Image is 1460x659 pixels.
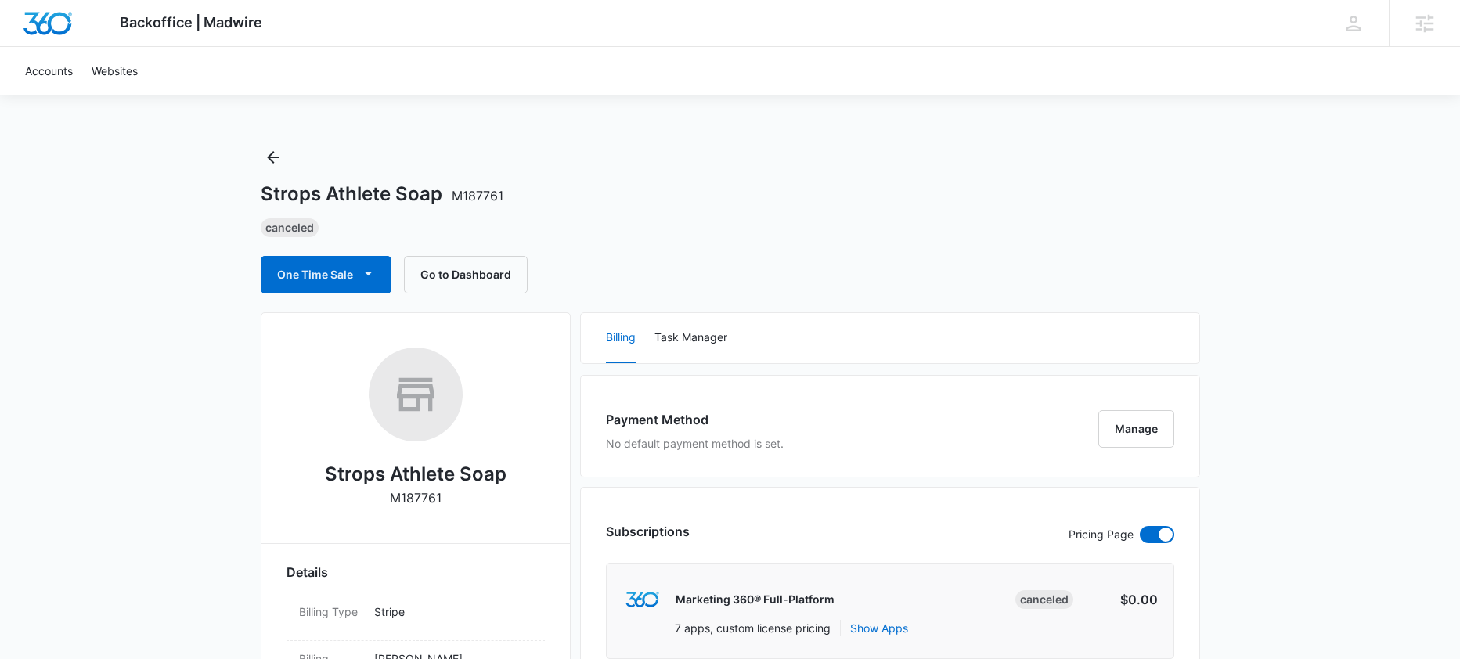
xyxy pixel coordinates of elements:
h2: Strops Athlete Soap [325,460,506,488]
p: Pricing Page [1069,526,1134,543]
h3: Payment Method [606,410,784,429]
dt: Billing Type [299,603,362,620]
span: Backoffice | Madwire [120,14,262,31]
span: Details [287,563,328,582]
span: M187761 [452,188,503,203]
button: Go to Dashboard [404,256,528,293]
h1: Strops Athlete Soap [261,182,503,206]
p: $0.00 [1084,590,1158,609]
p: Stripe [374,603,532,620]
p: M187761 [390,488,442,507]
a: Accounts [16,47,82,95]
button: Show Apps [850,620,908,636]
a: Websites [82,47,147,95]
h3: Subscriptions [606,522,690,541]
div: Canceled [1015,590,1073,609]
button: Back [261,145,286,170]
img: marketing360Logo [625,592,659,608]
p: No default payment method is set. [606,435,784,452]
p: 7 apps, custom license pricing [675,620,831,636]
p: Marketing 360® Full-Platform [676,592,835,607]
button: One Time Sale [261,256,391,293]
div: Canceled [261,218,319,237]
button: Task Manager [654,313,727,363]
button: Manage [1098,410,1174,448]
button: Billing [606,313,636,363]
div: Billing TypeStripe [287,594,545,641]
